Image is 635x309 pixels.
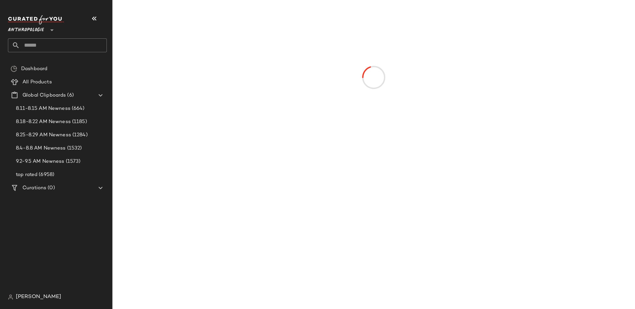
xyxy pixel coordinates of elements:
span: 8.4-8.8 AM Newness [16,145,66,152]
span: (0) [46,184,55,192]
span: 9.2-9.5 AM Newness [16,158,64,165]
img: svg%3e [8,294,13,300]
img: svg%3e [11,66,17,72]
span: (6958) [37,171,54,179]
span: Curations [22,184,46,192]
img: cfy_white_logo.C9jOOHJF.svg [8,15,64,24]
span: top rated [16,171,37,179]
span: (1284) [71,131,88,139]
span: 8.11-8.15 AM Newness [16,105,70,112]
span: Dashboard [21,65,47,73]
span: (1573) [64,158,81,165]
span: (1532) [66,145,82,152]
span: Anthropologie [8,22,44,34]
span: (1185) [71,118,87,126]
span: (664) [70,105,85,112]
span: 8.18-8.22 AM Newness [16,118,71,126]
span: 8.25-8.29 AM Newness [16,131,71,139]
span: [PERSON_NAME] [16,293,61,301]
span: Global Clipboards [22,92,66,99]
span: All Products [22,78,52,86]
span: (6) [66,92,73,99]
